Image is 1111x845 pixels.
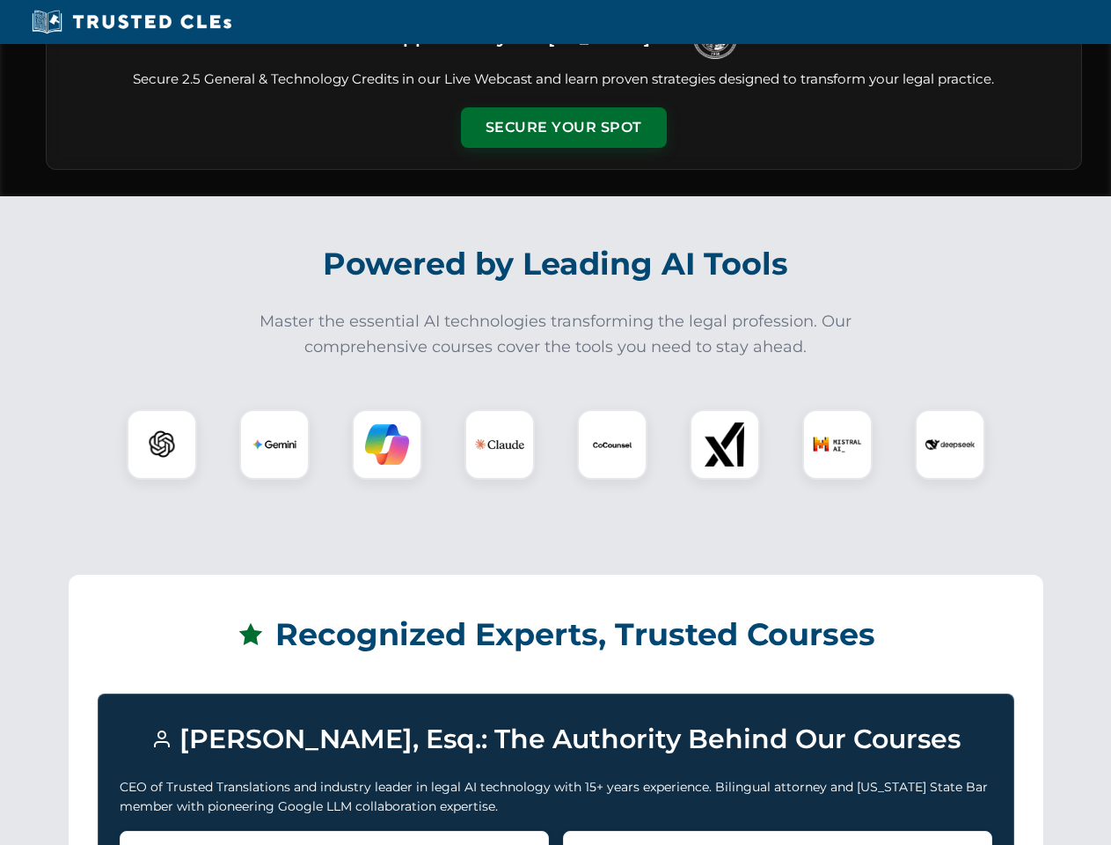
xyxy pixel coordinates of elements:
[98,604,1014,665] h2: Recognized Experts, Trusted Courses
[925,420,975,469] img: DeepSeek Logo
[26,9,237,35] img: Trusted CLEs
[464,409,535,480] div: Claude
[69,233,1043,295] h2: Powered by Leading AI Tools
[690,409,760,480] div: xAI
[915,409,985,480] div: DeepSeek
[239,409,310,480] div: Gemini
[813,420,862,469] img: Mistral AI Logo
[703,422,747,467] img: xAI Logo
[590,422,634,467] img: CoCounsel Logo
[248,309,864,360] p: Master the essential AI technologies transforming the legal profession. Our comprehensive courses...
[120,777,992,817] p: CEO of Trusted Translations and industry leader in legal AI technology with 15+ years experience....
[461,107,667,148] button: Secure Your Spot
[365,422,409,467] img: Copilot Logo
[352,409,422,480] div: Copilot
[577,409,647,480] div: CoCounsel
[120,716,992,763] h3: [PERSON_NAME], Esq.: The Authority Behind Our Courses
[127,409,197,480] div: ChatGPT
[68,70,1060,90] p: Secure 2.5 General & Technology Credits in our Live Webcast and learn proven strategies designed ...
[252,422,296,467] img: Gemini Logo
[475,420,524,469] img: Claude Logo
[136,419,187,470] img: ChatGPT Logo
[802,409,873,480] div: Mistral AI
